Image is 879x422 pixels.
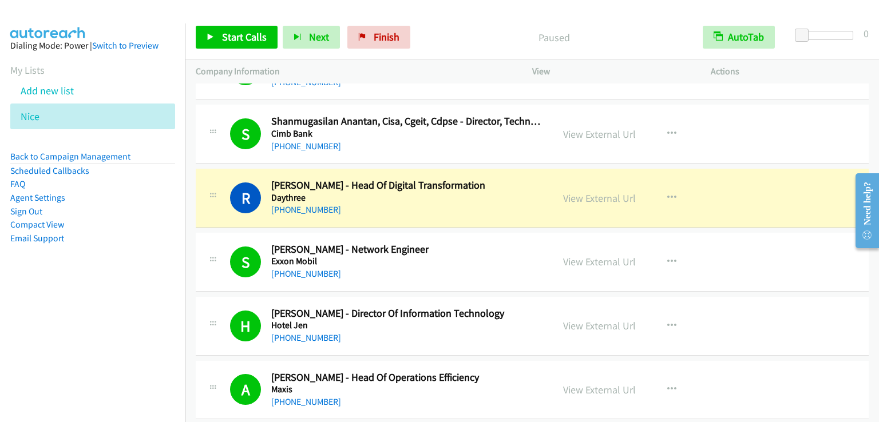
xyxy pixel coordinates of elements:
[283,26,340,49] button: Next
[711,65,869,78] p: Actions
[532,65,690,78] p: View
[271,371,543,384] h2: [PERSON_NAME] - Head Of Operations Efficiency
[271,320,543,331] h5: Hotel Jen
[347,26,410,49] a: Finish
[563,192,636,205] a: View External Url
[374,30,399,43] span: Finish
[196,65,512,78] p: Company Information
[10,219,64,230] a: Compact View
[271,243,543,256] h2: [PERSON_NAME] - Network Engineer
[230,182,261,213] h1: R
[230,246,261,277] div: The call has been completed
[222,30,267,43] span: Start Calls
[563,319,636,332] a: View External Url
[230,118,261,149] h1: S
[271,332,341,343] a: [PHONE_NUMBER]
[563,383,636,396] a: View External Url
[10,63,45,77] a: My Lists
[230,310,261,341] div: The call has been completed
[230,118,261,149] div: The call has been completed
[230,246,261,277] h1: S
[271,192,543,204] h5: Daythree
[271,179,543,192] h2: [PERSON_NAME] - Head Of Digital Transformation
[10,192,65,203] a: Agent Settings
[271,115,543,128] h2: Shanmugasilan Anantan, Cisa, Cgeit, Cdpse - Director, Technology Risk & Compliance, Group Busines...
[271,128,543,140] h5: Cimb Bank
[10,165,89,176] a: Scheduled Callbacks
[864,26,869,41] div: 0
[10,178,25,189] a: FAQ
[309,30,329,43] span: Next
[92,40,159,51] a: Switch to Preview
[426,30,682,45] p: Paused
[230,374,261,405] div: The call has been completed
[10,151,130,162] a: Back to Campaign Management
[21,84,74,97] a: Add new list
[10,39,175,53] div: Dialing Mode: Power |
[703,26,775,49] button: AutoTab
[271,268,341,279] a: [PHONE_NUMBER]
[271,256,543,267] h5: Exxon Mobil
[196,26,278,49] a: Start Calls
[846,165,879,256] iframe: Resource Center
[230,374,261,405] h1: A
[230,310,261,341] h1: H
[271,204,341,215] a: [PHONE_NUMBER]
[21,110,39,123] a: Nice
[271,141,341,152] a: [PHONE_NUMBER]
[10,233,64,244] a: Email Support
[10,206,42,217] a: Sign Out
[271,396,341,407] a: [PHONE_NUMBER]
[271,77,341,87] a: [PHONE_NUMBER]
[271,384,543,395] h5: Maxis
[271,307,543,320] h2: [PERSON_NAME] - Director Of Information Technology
[563,128,636,141] a: View External Url
[563,255,636,268] a: View External Url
